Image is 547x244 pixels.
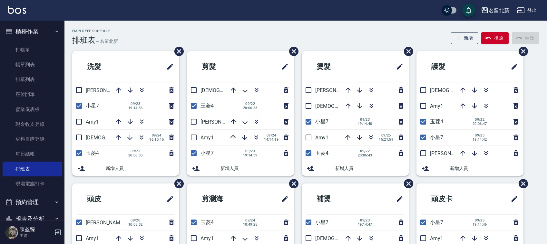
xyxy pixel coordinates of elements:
[86,87,127,93] span: [PERSON_NAME]2
[8,6,26,14] img: Logo
[422,55,481,78] h2: 護髮
[514,174,529,193] span: 刪除班表
[307,187,366,211] h2: 補燙
[200,219,214,225] span: 玉菱4
[77,187,137,211] h2: 頭皮
[3,102,62,117] a: 營業儀表板
[162,59,174,74] span: 修改班表的標題
[430,87,486,93] span: [DEMOGRAPHIC_DATA]9
[379,137,393,142] span: 15:21:59
[128,153,143,157] span: 20:06:30
[264,133,278,137] span: 09/24
[170,42,185,61] span: 刪除班表
[430,150,472,156] span: [PERSON_NAME]2
[149,137,164,142] span: 16:10:45
[3,42,62,57] a: 打帳單
[3,132,62,146] a: 材料自購登錄
[200,135,214,141] span: Amy1
[187,161,294,176] div: 新增人員
[399,42,414,61] span: 刪除班表
[72,36,95,45] h3: 排班表
[77,55,137,78] h2: 洗髮
[302,161,409,176] div: 新增人員
[192,55,251,78] h2: 剪髮
[315,87,357,93] span: [PERSON_NAME]2
[243,218,258,222] span: 09/24
[72,161,179,176] div: 新增人員
[3,57,62,72] a: 帳單列表
[422,187,484,211] h2: 頭皮卡
[430,103,443,109] span: Amy1
[416,161,523,176] div: 新增人員
[358,149,372,153] span: 09/22
[192,187,255,211] h2: 剪瀏海
[264,137,278,142] span: 14:14:19
[335,165,404,172] span: 新增人員
[95,38,118,45] h6: — 名留北新
[450,165,518,172] span: 新增人員
[358,117,372,122] span: 09/23
[220,165,289,172] span: 新增人員
[86,119,99,125] span: Amy1
[277,191,289,207] span: 修改班表的標題
[358,153,372,157] span: 20:06:43
[315,150,328,156] span: 玉菱4
[3,23,62,40] button: 櫃檯作業
[489,6,509,14] div: 名留北新
[3,72,62,87] a: 掛單列表
[379,133,393,137] span: 09/25
[86,103,99,109] span: 小星7
[106,165,174,172] span: 新增人員
[358,122,372,126] span: 19:14:40
[315,118,328,125] span: 小星7
[430,118,443,125] span: 玉菱4
[277,59,289,74] span: 修改班表的標題
[315,135,328,141] span: Amy1
[200,150,214,156] span: 小星7
[307,55,366,78] h2: 燙髮
[473,222,487,227] span: 19:14:46
[20,226,53,233] h5: 陳盈臻
[284,174,299,193] span: 刪除班表
[200,235,214,241] span: Amy1
[86,220,127,226] span: [PERSON_NAME]2
[128,222,143,227] span: 10:05:32
[3,211,62,227] button: 報表及分析
[392,191,404,207] span: 修改班表的標題
[473,122,487,126] span: 20:06:47
[3,194,62,211] button: 預約管理
[162,191,174,207] span: 修改班表的標題
[514,42,529,61] span: 刪除班表
[3,146,62,161] a: 每日結帳
[128,218,143,222] span: 09/20
[86,135,142,141] span: [DEMOGRAPHIC_DATA]9
[128,106,143,110] span: 19:14:36
[284,42,299,61] span: 刪除班表
[170,174,185,193] span: 刪除班表
[315,235,371,241] span: [DEMOGRAPHIC_DATA]9
[473,137,487,142] span: 19:14:42
[430,235,443,241] span: Amy1
[315,219,328,225] span: 小星7
[473,117,487,122] span: 09/22
[3,87,62,102] a: 座位開單
[243,222,258,227] span: 10:49:25
[507,191,518,207] span: 修改班表的標題
[128,149,143,153] span: 09/22
[200,119,242,125] span: [PERSON_NAME]2
[481,32,509,44] button: 復原
[243,149,258,153] span: 09/23
[399,174,414,193] span: 刪除班表
[462,4,475,17] button: save
[478,4,512,17] button: 名留北新
[200,103,214,109] span: 玉菱4
[473,133,487,137] span: 09/23
[392,59,404,74] span: 修改班表的標題
[430,134,443,140] span: 小星7
[20,233,53,239] p: 主管
[72,29,118,33] h2: Employee Schedule
[149,133,164,137] span: 09/24
[200,87,257,93] span: [DEMOGRAPHIC_DATA]9
[473,218,487,222] span: 09/23
[3,162,62,176] a: 排班表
